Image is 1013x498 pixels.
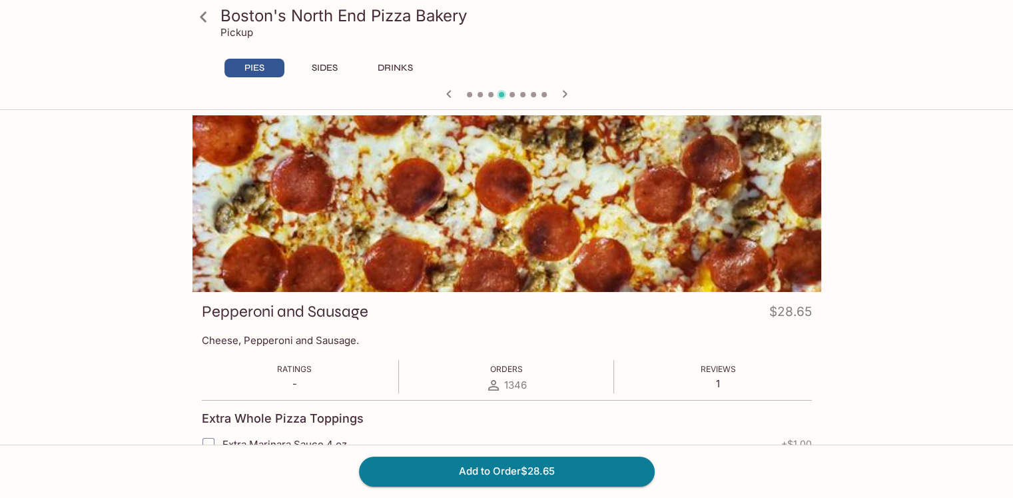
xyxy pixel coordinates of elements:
[781,439,812,449] span: + $1.00
[202,301,368,322] h3: Pepperoni and Sausage
[295,59,355,77] button: SIDES
[277,377,312,390] p: -
[202,334,812,347] p: Cheese, Pepperoni and Sausage.
[490,364,522,374] span: Orders
[504,379,527,391] span: 1346
[192,115,821,292] div: Pepperoni and Sausage
[701,377,736,390] p: 1
[220,5,816,26] h3: Boston's North End Pizza Bakery
[277,364,312,374] span: Ratings
[202,411,364,426] h4: Extra Whole Pizza Toppings
[222,438,350,451] span: Extra Marinara Sauce 4 oz.
[769,301,812,327] h4: $28.65
[366,59,426,77] button: DRINKS
[224,59,284,77] button: PIES
[359,457,655,486] button: Add to Order$28.65
[701,364,736,374] span: Reviews
[220,26,253,39] p: Pickup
